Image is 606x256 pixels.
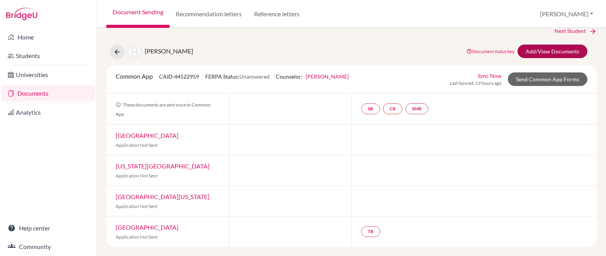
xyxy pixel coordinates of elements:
a: Home [2,29,95,45]
a: Sync Now [478,72,502,80]
a: [GEOGRAPHIC_DATA][US_STATE] [116,193,210,200]
span: Application Not Sent [116,173,158,179]
a: SR [361,103,380,114]
span: Unanswered [239,73,270,80]
a: Send Common App Forms [508,72,587,86]
a: Help center [2,220,95,236]
a: Community [2,239,95,254]
span: FERPA Status: [205,73,270,80]
a: Add/View Documents [518,45,587,58]
a: CR [383,103,402,114]
span: Common App [116,72,153,80]
a: Universities [2,67,95,82]
span: Application Not Sent [116,203,158,209]
a: Documents [2,86,95,101]
a: Next Student [554,27,597,35]
span: [PERSON_NAME] [145,47,193,55]
span: Application Not Sent [116,234,158,240]
span: Application Not Sent [116,142,158,148]
a: SMR [405,103,428,114]
a: [GEOGRAPHIC_DATA] [116,223,178,231]
a: [PERSON_NAME] [306,73,349,80]
a: Students [2,48,95,64]
a: [US_STATE][GEOGRAPHIC_DATA] [116,162,210,170]
span: Last Synced: 12 hours ago [450,80,502,87]
button: [PERSON_NAME] [537,7,597,21]
span: Counselor: [276,73,349,80]
a: TR [361,226,380,237]
a: Document status key [466,48,514,54]
a: Analytics [2,105,95,120]
span: CAID: 44522959 [159,73,199,80]
a: [GEOGRAPHIC_DATA] [116,132,178,139]
span: These documents are sent once to Common App [116,102,211,117]
img: Bridge-U [6,8,37,20]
